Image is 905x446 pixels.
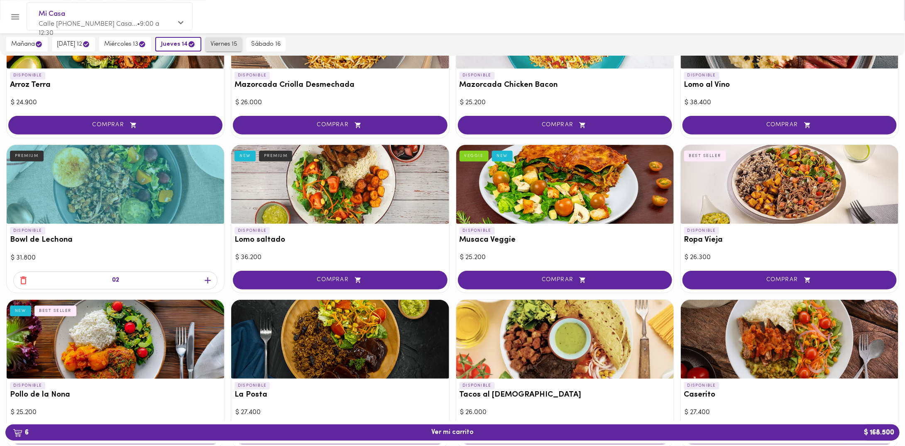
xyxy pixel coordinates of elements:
div: Lomo saltado [231,145,449,224]
div: Pollo de la Nona [7,300,224,379]
h3: Mazorcada Criolla Desmechada [235,81,445,90]
span: viernes 15 [210,41,237,48]
span: Calle [PHONE_NUMBER] Casa... • 9:00 a 12:30 [39,21,159,37]
button: COMPRAR [458,116,672,135]
p: DISPONIBLE [10,72,45,79]
button: viernes 15 [205,37,242,51]
h3: Mazorcada Chicken Bacon [460,81,670,90]
button: COMPRAR [682,271,897,289]
h3: Lomo al Vino [684,81,895,90]
span: sábado 16 [251,41,281,48]
span: COMPRAR [468,122,662,129]
span: COMPRAR [243,122,437,129]
span: COMPRAR [693,277,886,284]
h3: Tacos al [DEMOGRAPHIC_DATA] [460,391,670,399]
div: Tacos al Pastor [456,300,674,379]
p: DISPONIBLE [460,382,495,390]
div: $ 38.400 [685,98,894,108]
h3: La Posta [235,391,445,399]
div: NEW [235,151,256,162]
button: Menu [5,7,25,27]
div: $ 26.300 [685,253,894,262]
div: $ 24.900 [11,98,220,108]
span: COMPRAR [468,277,662,284]
h3: Ropa Vieja [684,236,895,245]
h3: Arroz Terra [10,81,221,90]
button: jueves 14 [155,37,201,51]
span: [DATE] 12 [57,40,90,48]
div: Bowl de Lechona [7,145,224,224]
h3: Pollo de la Nona [10,391,221,399]
div: VEGGIE [460,151,489,162]
p: DISPONIBLE [10,382,45,390]
b: 6 [8,427,34,438]
p: DISPONIBLE [684,227,719,235]
h3: Lomo saltado [235,236,445,245]
span: miércoles 13 [104,40,146,48]
p: DISPONIBLE [460,227,495,235]
div: $ 27.400 [685,408,894,417]
div: Ropa Vieja [681,145,898,224]
button: sábado 16 [246,37,286,51]
h3: Musaca Veggie [460,236,670,245]
div: La Posta [231,300,449,379]
p: DISPONIBLE [684,72,719,79]
h3: Caserito [684,391,895,399]
div: NEW [10,306,31,316]
p: DISPONIBLE [235,227,270,235]
button: mañana [6,37,48,51]
span: COMPRAR [693,122,886,129]
div: PREMIUM [10,151,44,162]
div: Musaca Veggie [456,145,674,224]
div: $ 27.400 [235,408,445,417]
div: BEST SELLER [34,306,77,316]
span: Mi Casa [39,9,172,20]
div: $ 25.200 [460,253,670,262]
p: DISPONIBLE [235,382,270,390]
button: COMPRAR [233,271,447,289]
button: COMPRAR [233,116,447,135]
div: PREMIUM [259,151,293,162]
button: COMPRAR [682,116,897,135]
p: DISPONIBLE [10,227,45,235]
div: $ 31.800 [11,253,220,263]
img: cart.png [13,429,22,437]
button: [DATE] 12 [52,37,95,51]
button: 6Ver mi carrito$ 168.500 [5,424,900,441]
button: COMPRAR [8,116,223,135]
p: 02 [112,276,119,285]
span: mañana [11,40,43,48]
div: $ 26.000 [235,98,445,108]
div: $ 25.200 [460,98,670,108]
span: Ver mi carrito [431,429,474,436]
h3: Bowl de Lechona [10,236,221,245]
p: DISPONIBLE [460,72,495,79]
button: miércoles 13 [99,37,151,51]
p: DISPONIBLE [235,72,270,79]
div: $ 25.200 [11,408,220,417]
iframe: Messagebird Livechat Widget [857,398,897,438]
p: DISPONIBLE [684,382,719,390]
div: NEW [492,151,513,162]
div: Caserito [681,300,898,379]
span: jueves 14 [161,40,196,48]
span: COMPRAR [243,277,437,284]
button: COMPRAR [458,271,672,289]
div: $ 26.000 [460,408,670,417]
span: COMPRAR [19,122,212,129]
div: $ 36.200 [235,253,445,262]
div: BEST SELLER [684,151,726,162]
